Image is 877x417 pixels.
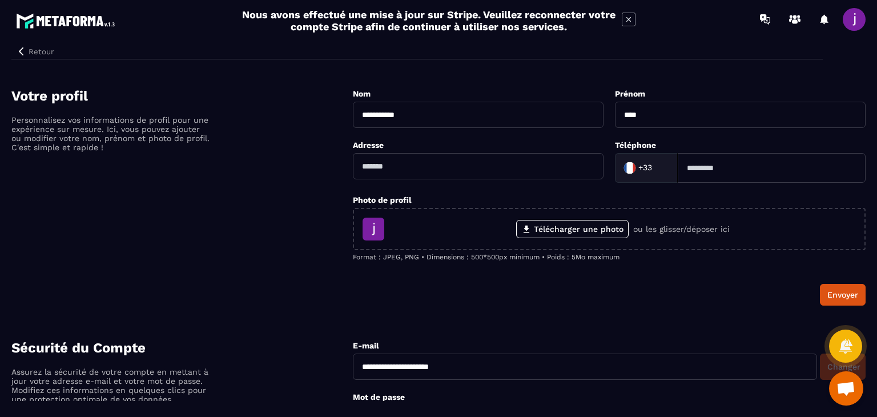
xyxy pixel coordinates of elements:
h4: Sécurité du Compte [11,340,353,356]
p: ou les glisser/déposer ici [633,224,730,234]
input: Search for option [654,159,666,177]
span: +33 [638,162,652,174]
h4: Votre profil [11,88,353,104]
label: E-mail [353,341,379,350]
label: Adresse [353,141,384,150]
label: Nom [353,89,371,98]
label: Prénom [615,89,645,98]
label: Téléphone [615,141,656,150]
h2: Nous avons effectué une mise à jour sur Stripe. Veuillez reconnecter votre compte Stripe afin de ... [242,9,616,33]
button: Retour [11,44,58,59]
div: Ouvrir le chat [829,371,863,406]
label: Mot de passe [353,392,405,402]
button: Envoyer [820,284,866,306]
img: logo [16,10,119,31]
label: Photo de profil [353,195,412,205]
p: Personnalisez vos informations de profil pour une expérience sur mesure. Ici, vous pouvez ajouter... [11,115,211,152]
img: Country Flag [618,157,641,179]
p: Format : JPEG, PNG • Dimensions : 500*500px minimum • Poids : 5Mo maximum [353,253,866,261]
p: Assurez la sécurité de votre compte en mettant à jour votre adresse e-mail et votre mot de passe.... [11,367,211,413]
div: Search for option [615,153,678,183]
label: Télécharger une photo [516,220,629,238]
